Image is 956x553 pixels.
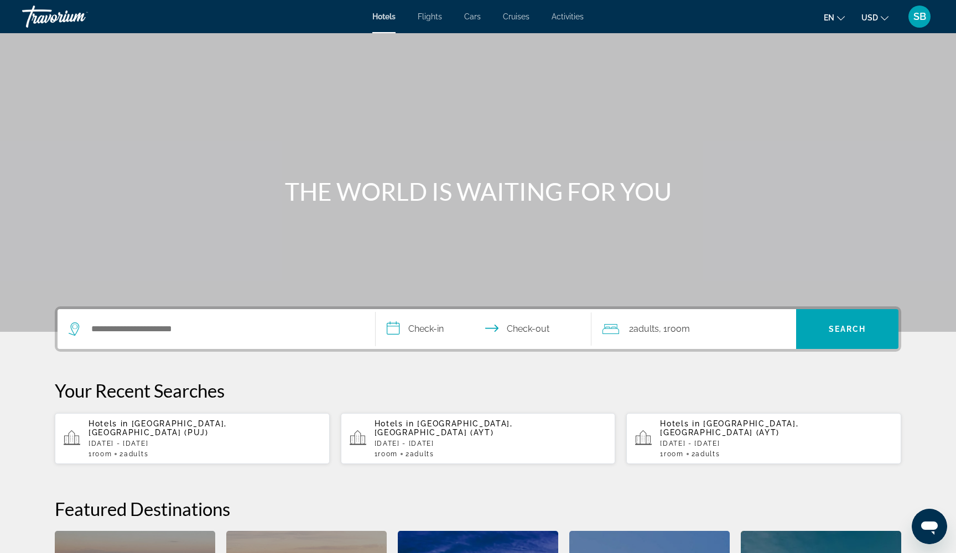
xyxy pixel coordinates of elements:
span: en [824,13,834,22]
span: SB [913,11,926,22]
a: Flights [418,12,442,21]
button: Select check in and out date [376,309,591,349]
div: Search widget [58,309,898,349]
input: Search hotel destination [90,321,358,337]
span: [GEOGRAPHIC_DATA], [GEOGRAPHIC_DATA] (PUJ) [89,419,227,437]
button: Hotels in [GEOGRAPHIC_DATA], [GEOGRAPHIC_DATA] (AYT)[DATE] - [DATE]1Room2Adults [626,413,901,465]
p: Your Recent Searches [55,379,901,401]
button: User Menu [905,5,934,28]
button: Change currency [861,9,889,25]
span: 2 [406,450,434,458]
button: Hotels in [GEOGRAPHIC_DATA], [GEOGRAPHIC_DATA] (AYT)[DATE] - [DATE]1Room2Adults [341,413,616,465]
button: Travelers: 2 adults, 0 children [591,309,796,349]
span: Hotels in [660,419,700,428]
p: [DATE] - [DATE] [375,440,607,447]
button: Change language [824,9,845,25]
a: Cruises [503,12,529,21]
span: , 1 [659,321,690,337]
span: Room [92,450,112,458]
a: Travorium [22,2,133,31]
span: 2 [692,450,720,458]
h2: Featured Destinations [55,498,901,520]
span: Hotels in [375,419,414,428]
span: Adults [633,324,659,334]
span: USD [861,13,878,22]
span: Hotels in [89,419,128,428]
a: Hotels [372,12,396,21]
span: Room [667,324,690,334]
a: Cars [464,12,481,21]
p: [DATE] - [DATE] [89,440,321,447]
span: 2 [119,450,148,458]
span: [GEOGRAPHIC_DATA], [GEOGRAPHIC_DATA] (AYT) [375,419,513,437]
span: [GEOGRAPHIC_DATA], [GEOGRAPHIC_DATA] (AYT) [660,419,798,437]
span: Room [378,450,398,458]
span: Adults [410,450,434,458]
button: Hotels in [GEOGRAPHIC_DATA], [GEOGRAPHIC_DATA] (PUJ)[DATE] - [DATE]1Room2Adults [55,413,330,465]
button: Search [796,309,898,349]
span: Adults [124,450,148,458]
p: [DATE] - [DATE] [660,440,892,447]
h1: THE WORLD IS WAITING FOR YOU [271,177,685,206]
span: Room [664,450,684,458]
span: Adults [695,450,720,458]
span: 2 [629,321,659,337]
span: 1 [660,450,683,458]
iframe: Button to launch messaging window [912,509,947,544]
span: 1 [89,450,112,458]
span: 1 [375,450,398,458]
a: Activities [552,12,584,21]
span: Search [829,325,866,333]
